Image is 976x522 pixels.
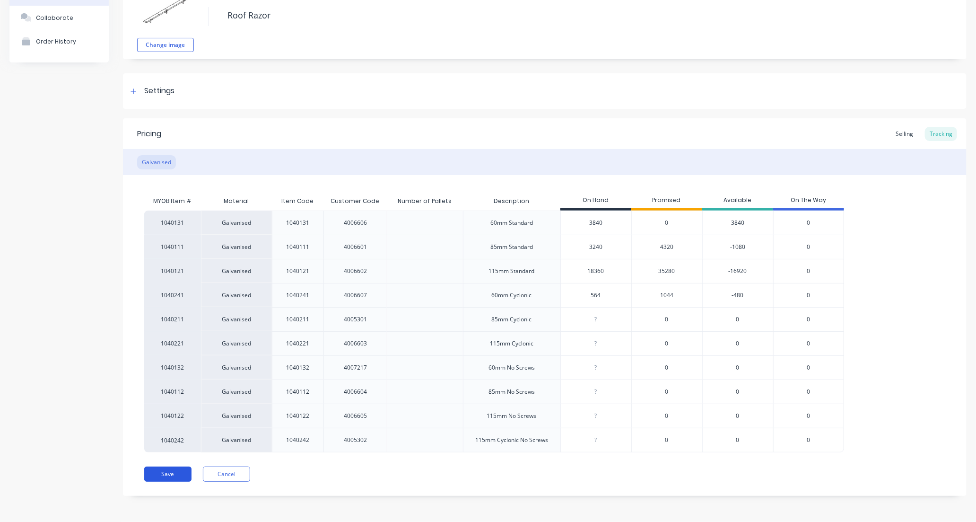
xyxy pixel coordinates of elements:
div: Galvanised [201,259,272,283]
button: Save [144,467,192,482]
div: Galvanised [201,211,272,235]
span: 0 [807,436,810,444]
span: 0 [665,219,669,227]
span: 0 [665,436,669,444]
div: 564 [561,283,631,307]
div: Galvanised [201,307,272,331]
div: 1040211 [144,307,201,331]
div: 1040131 [144,211,201,235]
div: 1040122 [144,404,201,428]
div: 60mm Standard [490,219,533,227]
div: On The Way [773,192,844,211]
span: 35280 [659,267,675,275]
span: 4320 [660,243,673,251]
div: Tracking [925,127,957,141]
span: 0 [665,339,669,348]
div: 4006603 [344,339,367,348]
div: ? [561,332,631,355]
div: 1040111 [144,235,201,259]
div: Galvanised [201,404,272,428]
span: 0 [807,388,810,396]
div: 85mm Cyclonic [492,315,532,324]
div: 1040132 [286,363,309,372]
div: 1040132 [144,355,201,380]
div: 4006606 [344,219,367,227]
div: On Hand [560,192,631,211]
div: 4005301 [344,315,367,324]
div: Item Code [274,189,321,213]
div: Pricing [137,128,161,140]
div: 1040131 [286,219,309,227]
div: 1040111 [286,243,309,251]
span: 0 [807,363,810,372]
div: 115mm Cyclonic [490,339,533,348]
div: 0 [702,307,773,331]
div: 85mm No Screws [488,388,535,396]
div: 4006601 [344,243,367,251]
div: 4007217 [344,363,367,372]
div: 0 [702,404,773,428]
span: 0 [807,267,810,275]
textarea: Roof Razor [223,4,875,27]
div: Available [702,192,773,211]
div: ? [561,380,631,404]
div: 0 [702,355,773,380]
span: 0 [665,315,669,324]
div: 3840 [561,211,631,235]
div: 1040121 [286,267,309,275]
div: Promised [631,192,702,211]
div: Galvanised [201,331,272,355]
div: Settings [144,85,174,97]
div: 1040121 [144,259,201,283]
div: 0 [702,380,773,404]
span: 1044 [660,291,673,300]
div: Number of Pallets [390,189,459,213]
div: 18360 [561,259,631,283]
span: 0 [807,219,810,227]
div: Selling [891,127,918,141]
div: 115mm No Screws [487,412,537,420]
div: 1040221 [286,339,309,348]
div: Galvanised [201,355,272,380]
button: Collaborate [9,6,109,29]
div: 4006602 [344,267,367,275]
div: Galvanised [201,283,272,307]
div: Order History [36,38,76,45]
div: 0 [702,331,773,355]
div: 3240 [561,235,631,259]
div: 1040241 [144,283,201,307]
div: -1080 [702,235,773,259]
div: 115mm Cyclonic No Screws [475,436,548,444]
span: 0 [807,243,810,251]
div: Material [201,192,272,211]
span: 0 [807,339,810,348]
div: Collaborate [36,14,73,21]
div: 1040112 [144,380,201,404]
div: 0 [702,428,773,452]
span: 0 [665,363,669,372]
div: Galvanised [201,428,272,452]
div: 4005302 [344,436,367,444]
div: 1040221 [144,331,201,355]
div: 115mm Standard [489,267,535,275]
div: -480 [702,283,773,307]
div: Galvanised [201,235,272,259]
div: 1040211 [286,315,309,324]
div: ? [561,356,631,380]
div: 1040112 [286,388,309,396]
div: -16920 [702,259,773,283]
span: 0 [807,315,810,324]
span: 0 [807,412,810,420]
div: ? [561,404,631,428]
div: 60mm Cyclonic [492,291,532,300]
span: 0 [665,412,669,420]
div: 1040241 [286,291,309,300]
div: 85mm Standard [490,243,533,251]
div: 4006604 [344,388,367,396]
div: MYOB Item # [144,192,201,211]
span: 0 [807,291,810,300]
div: Description [486,189,537,213]
div: Customer Code [323,189,387,213]
button: Change image [137,38,194,52]
div: Galvanised [137,155,176,169]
